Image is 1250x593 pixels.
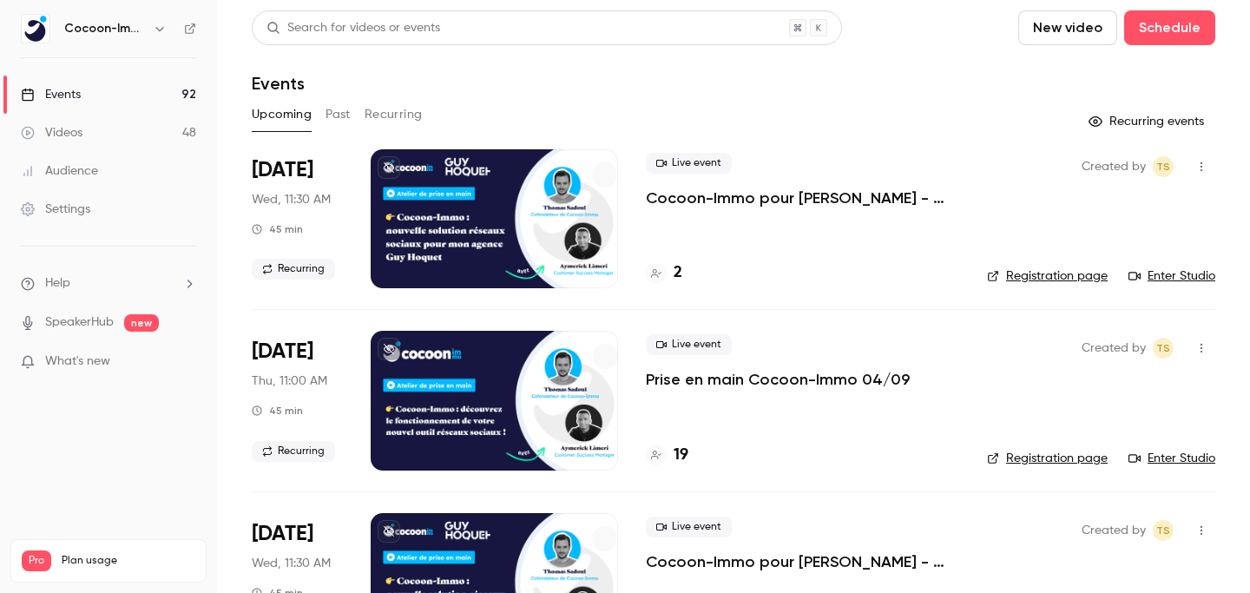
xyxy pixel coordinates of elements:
[252,222,303,236] div: 45 min
[252,331,343,470] div: Sep 4 Thu, 11:00 AM (Europe/Paris)
[1153,520,1174,541] span: Thomas Sadoul
[252,101,312,128] button: Upcoming
[1156,520,1170,541] span: TS
[252,520,313,548] span: [DATE]
[252,338,313,366] span: [DATE]
[646,551,959,572] a: Cocoon-Immo pour [PERSON_NAME] - Prise en main
[646,261,682,285] a: 2
[1128,450,1215,467] a: Enter Studio
[646,334,732,355] span: Live event
[1153,156,1174,177] span: Thomas Sadoul
[45,353,110,371] span: What's new
[62,554,195,568] span: Plan usage
[252,156,313,184] span: [DATE]
[21,274,196,293] li: help-dropdown-opener
[252,191,331,208] span: Wed, 11:30 AM
[252,149,343,288] div: Sep 3 Wed, 11:30 AM (Europe/Paris)
[64,20,146,37] h6: Cocoon-Immo
[646,153,732,174] span: Live event
[646,517,732,537] span: Live event
[1156,156,1170,177] span: TS
[1082,338,1146,359] span: Created by
[674,444,688,467] h4: 19
[252,555,331,572] span: Wed, 11:30 AM
[1128,267,1215,285] a: Enter Studio
[252,372,327,390] span: Thu, 11:00 AM
[22,15,49,43] img: Cocoon-Immo
[252,73,305,94] h1: Events
[252,404,303,418] div: 45 min
[124,314,159,332] span: new
[646,444,688,467] a: 19
[21,86,81,103] div: Events
[1082,156,1146,177] span: Created by
[326,101,351,128] button: Past
[646,188,959,208] a: Cocoon-Immo pour [PERSON_NAME] - Prise en main
[21,201,90,218] div: Settings
[266,19,440,37] div: Search for videos or events
[21,124,82,142] div: Videos
[1018,10,1117,45] button: New video
[1156,338,1170,359] span: TS
[987,267,1108,285] a: Registration page
[45,274,70,293] span: Help
[1124,10,1215,45] button: Schedule
[45,313,114,332] a: SpeakerHub
[1081,108,1215,135] button: Recurring events
[674,261,682,285] h4: 2
[252,259,335,280] span: Recurring
[1082,520,1146,541] span: Created by
[1153,338,1174,359] span: Thomas Sadoul
[21,162,98,180] div: Audience
[22,550,51,571] span: Pro
[646,369,910,390] a: Prise en main Cocoon-Immo 04/09
[987,450,1108,467] a: Registration page
[252,441,335,462] span: Recurring
[365,101,423,128] button: Recurring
